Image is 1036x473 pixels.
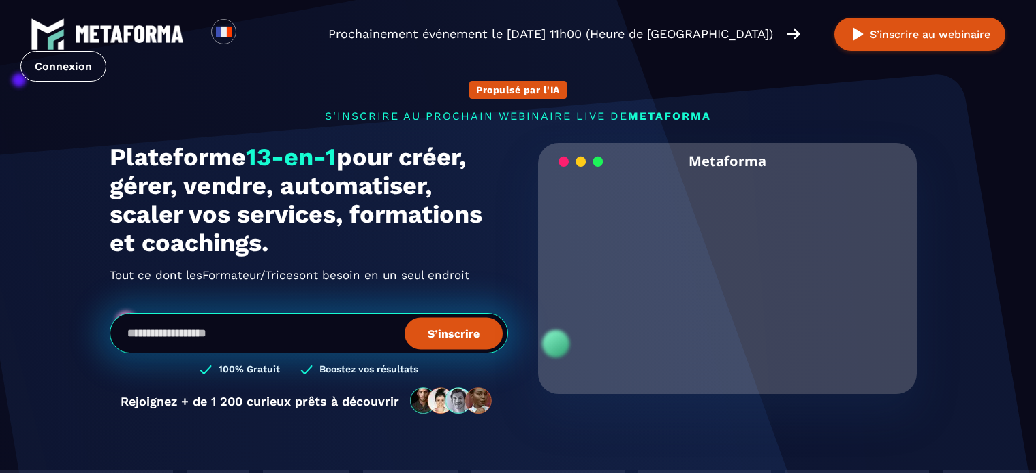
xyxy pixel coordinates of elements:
span: Formateur/Trices [202,264,299,286]
img: loading [559,155,603,168]
h3: 100% Gratuit [219,363,280,376]
video: Your browser does not support the video tag. [548,179,907,358]
img: checked [300,363,313,376]
p: s'inscrire au prochain webinaire live de [110,110,927,123]
img: logo [31,17,65,51]
span: 13-en-1 [246,143,336,172]
img: community-people [406,387,497,415]
img: arrow-right [787,27,800,42]
input: Search for option [248,26,258,42]
h2: Tout ce dont les ont besoin en un seul endroit [110,264,508,286]
img: fr [215,23,232,40]
p: Prochainement événement le [DATE] 11h00 (Heure de [GEOGRAPHIC_DATA]) [328,25,773,44]
button: S’inscrire [405,317,503,349]
img: checked [200,363,212,376]
a: Connexion [20,51,106,82]
span: METAFORMA [628,110,711,123]
h2: Metaforma [689,143,766,179]
h3: Boostez vos résultats [319,363,418,376]
img: logo [75,25,184,43]
button: S’inscrire au webinaire [834,18,1005,51]
img: play [849,26,866,43]
div: Search for option [236,19,270,49]
h1: Plateforme pour créer, gérer, vendre, automatiser, scaler vos services, formations et coachings. [110,143,508,257]
p: Rejoignez + de 1 200 curieux prêts à découvrir [121,394,399,408]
